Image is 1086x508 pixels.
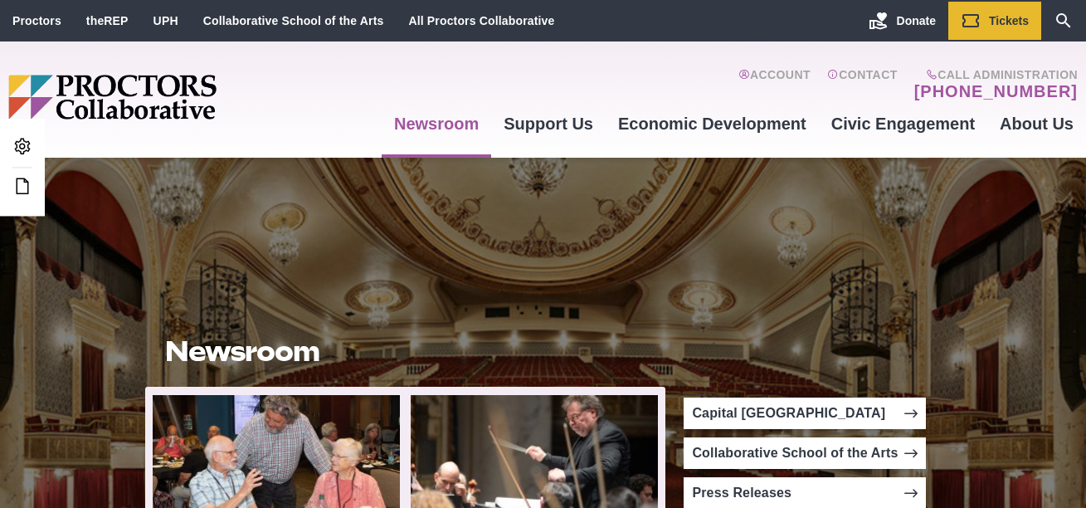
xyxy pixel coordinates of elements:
[86,14,129,27] a: theREP
[987,101,1086,146] a: About Us
[382,101,491,146] a: Newsroom
[738,68,811,101] a: Account
[897,14,936,27] span: Donate
[909,68,1078,81] span: Call Administration
[914,81,1078,101] a: [PHONE_NUMBER]
[827,68,898,101] a: Contact
[8,172,37,203] a: Edit this Post/Page
[948,2,1041,40] a: Tickets
[491,101,606,146] a: Support Us
[819,101,987,146] a: Civic Engagement
[8,75,344,120] img: Proctors logo
[203,14,384,27] a: Collaborative School of the Arts
[8,132,37,163] a: Admin Area
[165,335,646,367] h1: Newsroom
[856,2,948,40] a: Donate
[153,14,178,27] a: UPH
[12,14,61,27] a: Proctors
[408,14,554,27] a: All Proctors Collaborative
[684,398,926,429] a: Capital [GEOGRAPHIC_DATA]
[989,14,1029,27] span: Tickets
[1041,2,1086,40] a: Search
[684,437,926,469] a: Collaborative School of the Arts
[606,101,819,146] a: Economic Development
